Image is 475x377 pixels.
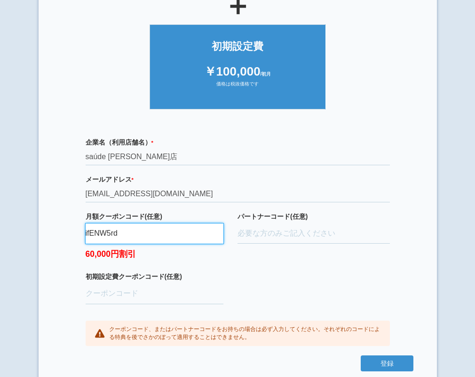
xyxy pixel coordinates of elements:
[237,212,390,221] label: パートナーコード(任意)
[261,71,271,77] span: /初月
[86,244,224,260] label: 60,000円割引
[361,355,413,371] button: 登録
[86,175,390,184] label: メールアドレス
[86,212,224,221] label: 月額クーポンコード(任意)
[86,272,224,281] label: 初期設定費クーポンコード(任意)
[159,81,316,95] div: 価格は税抜価格です
[159,63,316,80] div: ￥100,000
[86,223,224,244] input: クーポンコード
[159,39,316,54] div: 初期設定費
[86,138,390,147] label: 企業名（利用店舗名）
[237,223,390,244] input: 必要な方のみご記入ください
[109,325,380,341] p: クーポンコード、またはパートナーコードをお持ちの場合は必ず入力してください。それぞれのコードによる特典を後でさかのぼって適用することはできません。
[86,284,224,304] input: クーポンコード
